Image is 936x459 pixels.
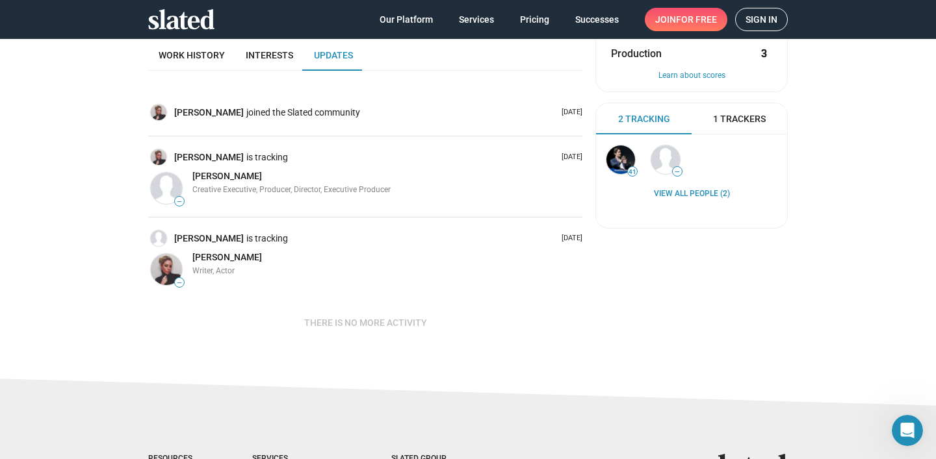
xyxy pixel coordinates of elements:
[628,168,637,176] span: 41
[606,145,635,174] img: Stephan Paternot
[761,47,767,60] strong: 3
[380,8,433,31] span: Our Platform
[192,266,235,275] span: Writer, Actor
[520,8,549,31] span: Pricing
[192,252,262,262] span: [PERSON_NAME]
[556,234,582,243] p: [DATE]
[651,145,680,174] img: David Lopez
[151,173,182,204] img: David Lopez
[575,8,619,31] span: Successes
[151,230,166,246] img: David Lopez
[448,8,504,31] a: Services
[175,198,184,205] span: —
[892,415,923,446] iframe: Intercom live chat
[713,113,766,125] span: 1 Trackers
[175,279,184,286] span: —
[314,50,353,60] span: Updates
[246,151,291,164] span: is tracking
[174,151,246,164] a: [PERSON_NAME]
[192,251,262,264] a: [PERSON_NAME]
[655,8,717,31] span: Join
[304,40,363,71] a: Updates
[611,47,662,60] span: Production
[746,8,777,31] span: Sign in
[294,311,437,334] button: There is no more activity
[654,189,730,199] a: View all People (2)
[159,50,225,60] span: Work history
[192,170,262,182] a: [PERSON_NAME]
[565,8,629,31] a: Successes
[151,149,166,165] img: KATIE CURRELL
[459,8,494,31] span: Services
[369,8,443,31] a: Our Platform
[735,8,788,31] a: Sign in
[510,8,560,31] a: Pricing
[235,40,304,71] a: Interests
[645,8,727,31] a: Joinfor free
[676,8,717,31] span: for free
[192,171,262,181] span: [PERSON_NAME]
[611,71,772,81] button: Learn about scores
[192,185,391,194] span: Creative Executive, Producer, Director, Executive Producer
[673,168,682,175] span: —
[174,106,246,119] a: [PERSON_NAME]
[618,113,670,125] span: 2 Tracking
[148,40,235,71] a: Work history
[151,105,166,120] img: KATIE CURRELL
[556,108,582,118] p: [DATE]
[246,50,293,60] span: Interests
[174,232,246,245] a: [PERSON_NAME]
[556,153,582,162] p: [DATE]
[304,311,427,334] span: There is no more activity
[246,232,291,245] span: is tracking
[151,254,182,285] img: KATIE CURRELL
[246,106,363,119] span: joined the Slated community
